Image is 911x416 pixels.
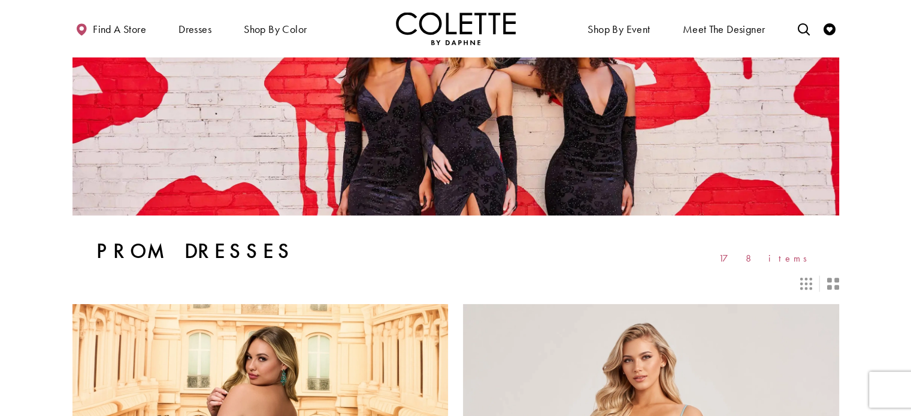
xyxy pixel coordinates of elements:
[585,12,653,45] span: Shop By Event
[719,253,815,263] span: 178 items
[827,278,839,290] span: Switch layout to 2 columns
[93,23,146,35] span: Find a store
[175,12,214,45] span: Dresses
[96,239,295,263] h1: Prom Dresses
[72,12,149,45] a: Find a store
[680,12,768,45] a: Meet the designer
[683,23,765,35] span: Meet the designer
[65,271,846,297] div: Layout Controls
[244,23,307,35] span: Shop by color
[794,12,812,45] a: Toggle search
[241,12,310,45] span: Shop by color
[396,12,516,45] img: Colette by Daphne
[396,12,516,45] a: Visit Home Page
[821,12,839,45] a: Check Wishlist
[588,23,650,35] span: Shop By Event
[178,23,211,35] span: Dresses
[800,278,812,290] span: Switch layout to 3 columns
